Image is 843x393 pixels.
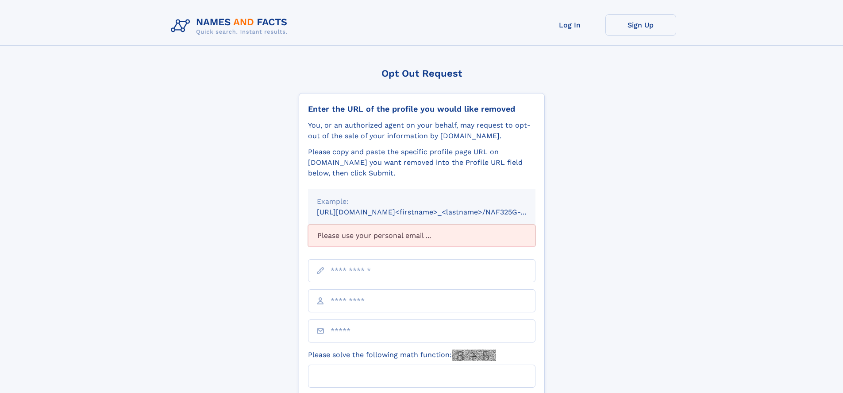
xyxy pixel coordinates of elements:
small: [URL][DOMAIN_NAME]<firstname>_<lastname>/NAF325G-xxxxxxxx [317,208,552,216]
a: Sign Up [605,14,676,36]
label: Please solve the following math function: [308,350,496,361]
img: Logo Names and Facts [167,14,295,38]
div: Please use your personal email ... [308,225,535,247]
div: Opt Out Request [299,68,545,79]
a: Log In [535,14,605,36]
div: You, or an authorized agent on your behalf, may request to opt-out of the sale of your informatio... [308,120,535,141]
div: Please copy and paste the specific profile page URL on [DOMAIN_NAME] you want removed into the Pr... [308,147,535,179]
div: Enter the URL of the profile you would like removed [308,104,535,114]
div: Example: [317,196,527,207]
